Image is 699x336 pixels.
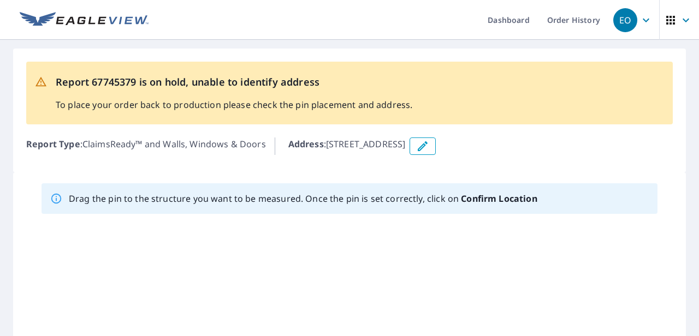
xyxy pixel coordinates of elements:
div: EO [613,8,637,32]
b: Report Type [26,138,80,150]
b: Address [288,138,324,150]
p: : [STREET_ADDRESS] [288,137,406,155]
p: : ClaimsReady™ and Walls, Windows & Doors [26,137,266,155]
p: To place your order back to production please check the pin placement and address. [56,98,412,111]
b: Confirm Location [461,193,537,205]
img: EV Logo [20,12,149,28]
p: Drag the pin to the structure you want to be measured. Once the pin is set correctly, click on [69,192,537,205]
p: Report 67745379 is on hold, unable to identify address [56,75,412,89]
